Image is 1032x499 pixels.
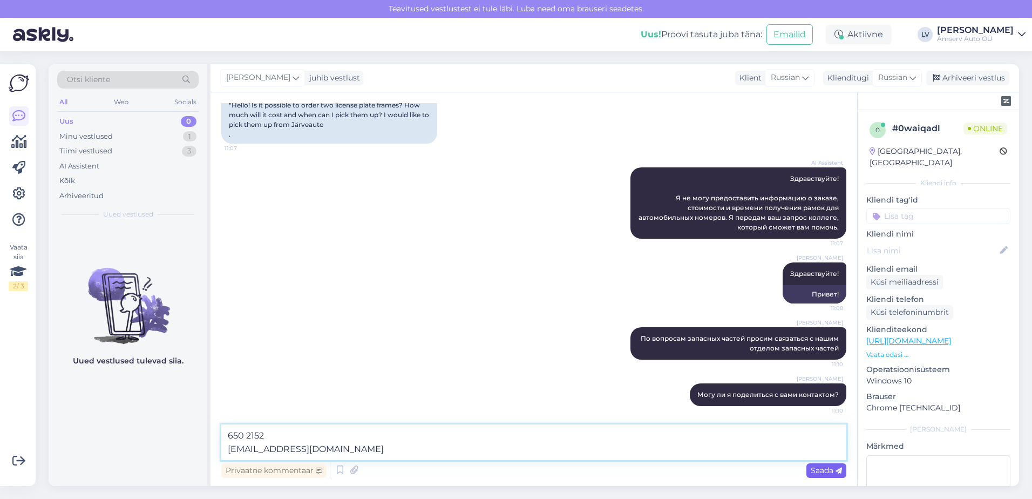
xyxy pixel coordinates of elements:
b: Uus! [641,29,661,39]
div: Proovi tasuta juba täna: [641,28,762,41]
span: По вопросам запасных частей просим связаться с нашим отделом запасных частей [641,334,840,352]
div: Klienditugi [823,72,869,84]
div: "Hello! Is it possible to order two license plate frames? How much will it cost and when can I pi... [221,96,437,144]
div: Aktiivne [826,25,892,44]
div: juhib vestlust [305,72,360,84]
span: Могу ли я поделиться с вами контактом? [697,390,839,399]
span: AI Assistent [803,159,843,167]
span: Russian [771,72,800,84]
input: Lisa tag [866,208,1010,224]
span: [PERSON_NAME] [797,375,843,383]
textarea: 650 2152 [EMAIL_ADDRESS][DOMAIN_NAME] [221,424,846,460]
div: LV [918,27,933,42]
span: 11:07 [225,144,265,152]
span: [PERSON_NAME] [797,254,843,262]
img: Askly Logo [9,73,29,93]
div: AI Assistent [59,161,99,172]
p: Brauser [866,391,1010,402]
div: All [57,95,70,109]
p: Kliendi email [866,264,1010,275]
span: 11:08 [803,304,843,312]
p: Klienditeekond [866,324,1010,335]
button: Emailid [766,24,813,45]
p: Kliendi telefon [866,294,1010,305]
div: 2 / 3 [9,281,28,291]
div: Küsi telefoninumbrit [866,305,953,320]
div: Kliendi info [866,178,1010,188]
p: Kliendi tag'id [866,194,1010,206]
span: [PERSON_NAME] [226,72,290,84]
span: Online [963,123,1007,134]
span: [PERSON_NAME] [797,319,843,327]
span: Russian [878,72,907,84]
div: 0 [181,116,196,127]
span: Saada [811,466,842,475]
a: [URL][DOMAIN_NAME] [866,336,951,346]
div: 3 [182,146,196,157]
span: 11:10 [803,360,843,368]
div: Amserv Auto OÜ [937,35,1014,43]
div: Privaatne kommentaar [221,463,327,478]
input: Lisa nimi [867,245,998,257]
div: [PERSON_NAME] [866,424,1010,434]
img: zendesk [1001,96,1011,106]
p: Märkmed [866,441,1010,452]
span: Otsi kliente [67,74,110,85]
span: 11:07 [803,239,843,247]
div: Klient [735,72,762,84]
p: Kliendi nimi [866,228,1010,240]
p: Uued vestlused tulevad siia. [73,355,184,367]
div: Привет! [783,285,846,304]
div: Socials [172,95,199,109]
div: Minu vestlused [59,131,113,142]
div: Tiimi vestlused [59,146,112,157]
div: Küsi meiliaadressi [866,275,943,289]
div: [PERSON_NAME] [937,26,1014,35]
span: Uued vestlused [103,210,153,219]
p: Chrome [TECHNICAL_ID] [866,402,1010,414]
div: Uus [59,116,73,127]
div: Vaata siia [9,242,28,291]
div: Web [112,95,131,109]
img: No chats [49,248,207,346]
a: [PERSON_NAME]Amserv Auto OÜ [937,26,1026,43]
div: Arhiveeri vestlus [926,71,1009,85]
div: Kõik [59,176,75,186]
div: 1 [183,131,196,142]
span: 0 [875,126,880,134]
span: Здравствуйте! [790,269,839,278]
p: Windows 10 [866,375,1010,387]
div: Arhiveeritud [59,191,104,201]
div: # 0waiqadl [892,122,963,135]
div: [GEOGRAPHIC_DATA], [GEOGRAPHIC_DATA] [870,146,1000,168]
span: 11:10 [803,407,843,415]
p: Operatsioonisüsteem [866,364,1010,375]
p: Vaata edasi ... [866,350,1010,360]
